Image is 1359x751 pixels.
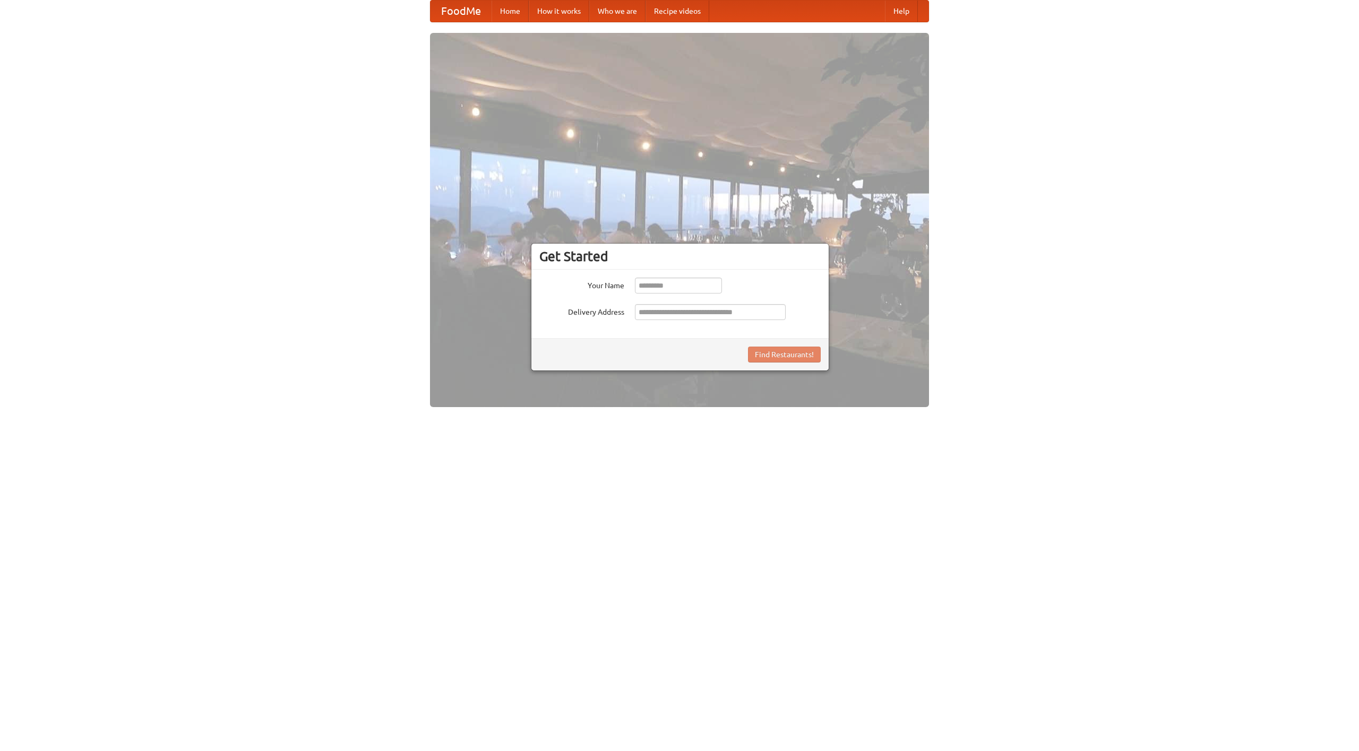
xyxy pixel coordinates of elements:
label: Your Name [539,278,624,291]
a: Who we are [589,1,646,22]
button: Find Restaurants! [748,347,821,362]
a: Help [885,1,918,22]
h3: Get Started [539,248,821,264]
a: How it works [529,1,589,22]
a: FoodMe [431,1,492,22]
label: Delivery Address [539,304,624,317]
a: Home [492,1,529,22]
a: Recipe videos [646,1,709,22]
